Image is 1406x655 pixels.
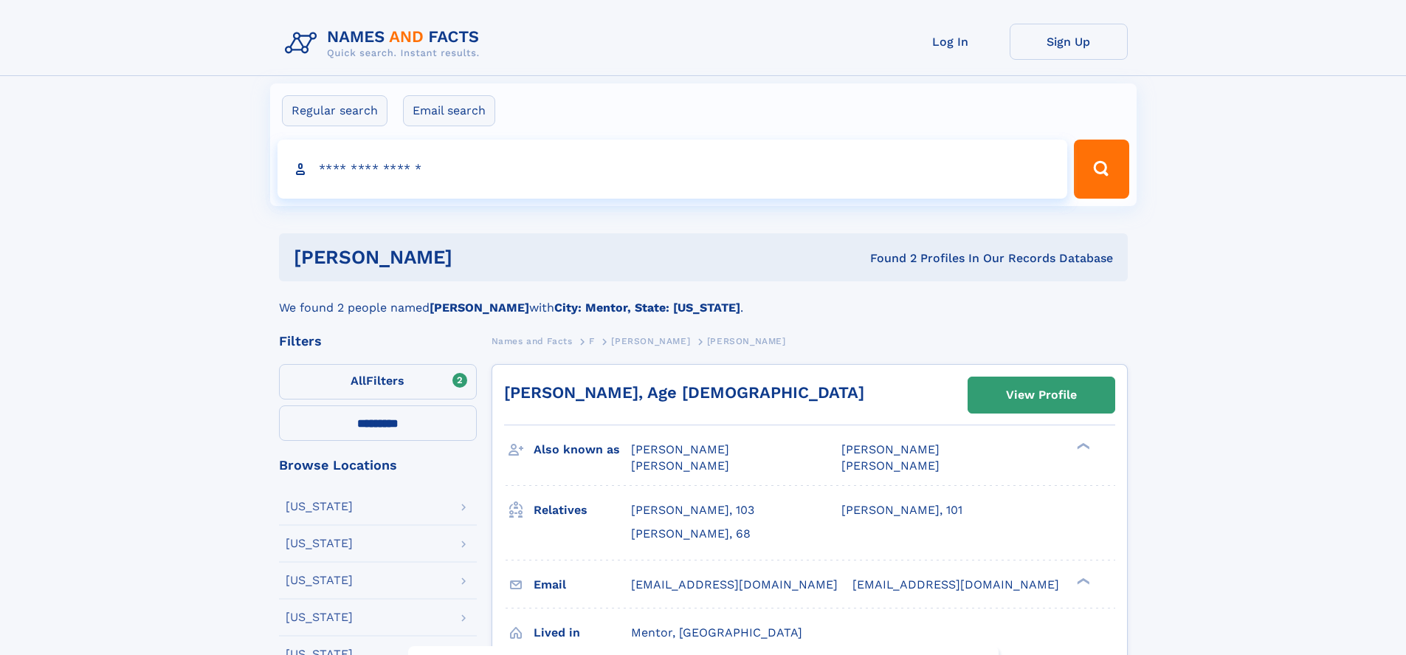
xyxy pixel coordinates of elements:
h3: Relatives [534,498,631,523]
a: [PERSON_NAME], 68 [631,526,751,542]
span: [EMAIL_ADDRESS][DOMAIN_NAME] [852,577,1059,591]
input: search input [278,140,1068,199]
b: [PERSON_NAME] [430,301,529,315]
div: [US_STATE] [286,538,353,549]
a: F [589,332,595,350]
div: Found 2 Profiles In Our Records Database [661,250,1113,267]
label: Regular search [282,95,387,126]
span: [PERSON_NAME] [631,442,729,456]
h3: Email [534,572,631,597]
b: City: Mentor, State: [US_STATE] [554,301,740,315]
div: [US_STATE] [286,611,353,623]
div: [US_STATE] [286,575,353,586]
span: [PERSON_NAME] [841,442,940,456]
div: Filters [279,335,477,348]
div: ❯ [1073,442,1091,451]
div: ❯ [1073,576,1091,586]
a: Sign Up [1010,24,1128,60]
a: Names and Facts [492,332,573,350]
span: F [589,336,595,346]
a: [PERSON_NAME] [611,332,690,350]
label: Filters [279,364,477,399]
div: We found 2 people named with . [279,281,1128,317]
span: [EMAIL_ADDRESS][DOMAIN_NAME] [631,577,838,591]
a: View Profile [968,377,1114,413]
a: [PERSON_NAME], 103 [631,502,754,518]
span: All [351,374,366,388]
img: Logo Names and Facts [279,24,492,64]
a: [PERSON_NAME], Age [DEMOGRAPHIC_DATA] [504,383,864,402]
label: Email search [403,95,495,126]
a: [PERSON_NAME], 101 [841,502,962,518]
span: [PERSON_NAME] [841,459,940,473]
span: [PERSON_NAME] [707,336,786,346]
div: [US_STATE] [286,501,353,512]
div: View Profile [1006,378,1077,412]
h3: Also known as [534,437,631,462]
span: [PERSON_NAME] [631,459,729,473]
h1: [PERSON_NAME] [294,248,661,267]
div: Browse Locations [279,459,477,472]
span: [PERSON_NAME] [611,336,690,346]
button: Search Button [1074,140,1128,199]
a: Log In [892,24,1010,60]
span: Mentor, [GEOGRAPHIC_DATA] [631,625,802,639]
h3: Lived in [534,620,631,645]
